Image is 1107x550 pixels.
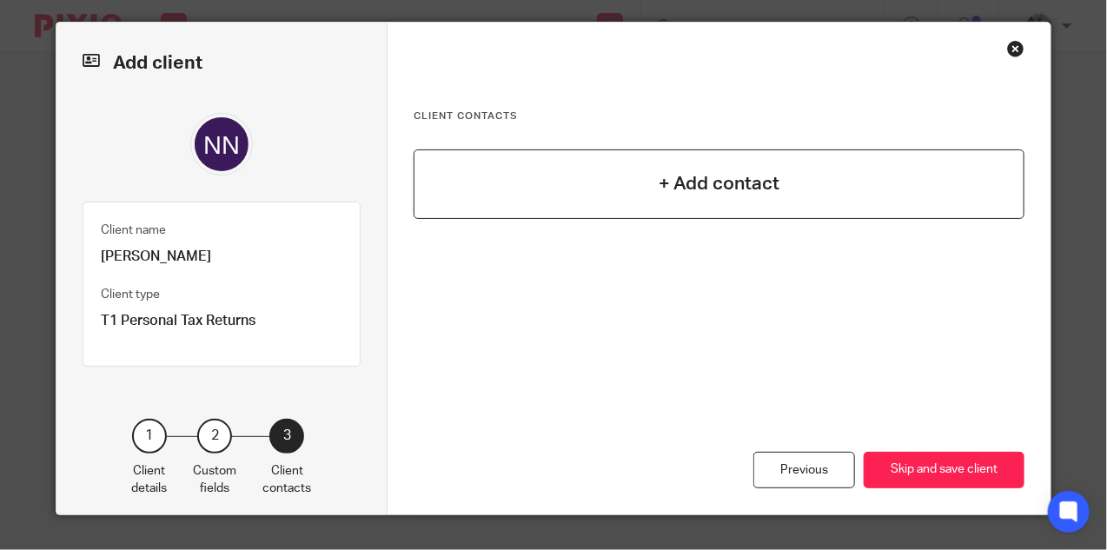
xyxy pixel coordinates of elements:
div: 2 [197,419,232,454]
h4: + Add contact [659,170,780,197]
p: Client contacts [262,462,311,498]
h2: Add client [83,49,361,78]
img: svg%3E [190,113,253,176]
button: Skip and save client [864,452,1024,489]
p: [PERSON_NAME] [101,248,343,266]
div: Previous [753,452,855,489]
div: Close this dialog window [1007,40,1024,57]
label: Client name [101,222,166,239]
p: Custom fields [193,462,236,498]
div: 1 [132,419,167,454]
p: Client details [131,462,167,498]
div: 3 [269,419,304,454]
p: T1 Personal Tax Returns [101,312,343,330]
h3: Client contacts [414,109,1024,123]
label: Client type [101,286,160,303]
